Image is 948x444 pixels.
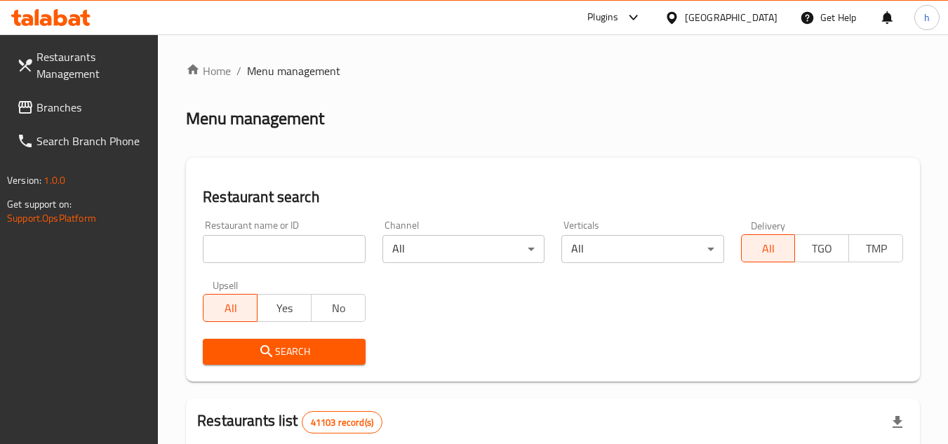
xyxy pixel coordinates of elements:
[36,48,147,82] span: Restaurants Management
[7,171,41,189] span: Version:
[36,133,147,149] span: Search Branch Phone
[302,416,382,429] span: 41103 record(s)
[203,187,903,208] h2: Restaurant search
[311,294,366,322] button: No
[801,238,843,259] span: TGO
[751,220,786,230] label: Delivery
[186,62,231,79] a: Home
[197,410,382,433] h2: Restaurants list
[203,339,365,365] button: Search
[855,238,897,259] span: TMP
[186,62,920,79] nav: breadcrumb
[741,234,796,262] button: All
[257,294,312,322] button: Yes
[924,10,930,25] span: h
[7,209,96,227] a: Support.OpsPlatform
[213,280,239,290] label: Upsell
[36,99,147,116] span: Branches
[203,294,258,322] button: All
[44,171,65,189] span: 1.0.0
[881,405,914,439] div: Export file
[561,235,723,263] div: All
[302,411,382,433] div: Total records count
[6,40,159,90] a: Restaurants Management
[203,235,365,263] input: Search for restaurant name or ID..
[6,90,159,124] a: Branches
[6,124,159,158] a: Search Branch Phone
[7,195,72,213] span: Get support on:
[236,62,241,79] li: /
[794,234,849,262] button: TGO
[747,238,790,259] span: All
[214,343,354,361] span: Search
[848,234,903,262] button: TMP
[685,10,777,25] div: [GEOGRAPHIC_DATA]
[263,298,306,318] span: Yes
[247,62,340,79] span: Menu management
[186,107,324,130] h2: Menu management
[587,9,618,26] div: Plugins
[209,298,252,318] span: All
[382,235,545,263] div: All
[317,298,360,318] span: No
